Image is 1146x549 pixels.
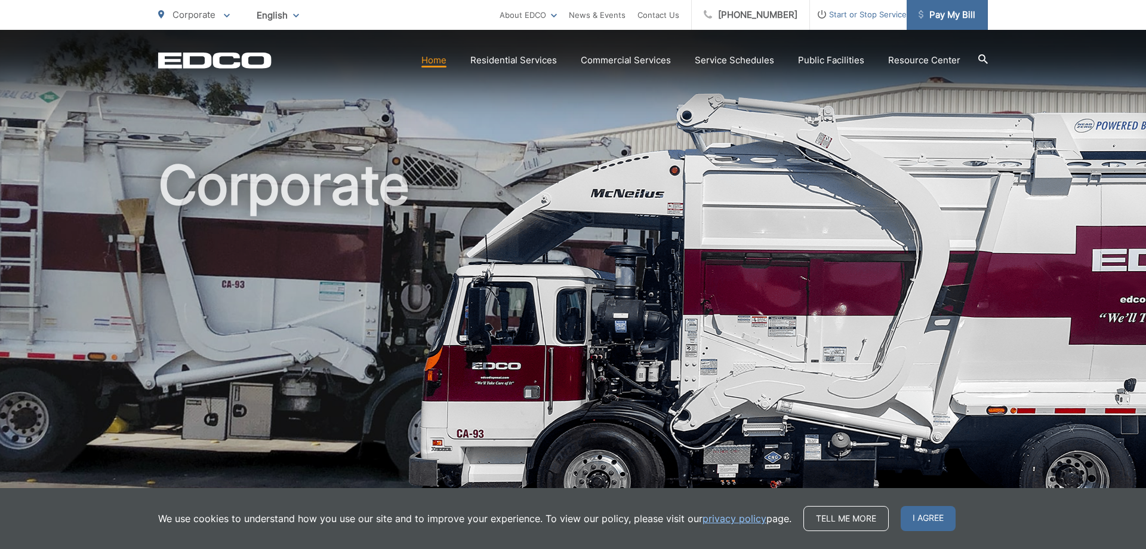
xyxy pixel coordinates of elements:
[500,8,557,22] a: About EDCO
[803,506,889,531] a: Tell me more
[470,53,557,68] a: Residential Services
[569,8,626,22] a: News & Events
[158,155,988,533] h1: Corporate
[888,53,960,68] a: Resource Center
[695,53,774,68] a: Service Schedules
[901,506,956,531] span: I agree
[421,53,446,68] a: Home
[158,511,791,526] p: We use cookies to understand how you use our site and to improve your experience. To view our pol...
[172,9,215,20] span: Corporate
[919,8,975,22] span: Pay My Bill
[158,52,272,69] a: EDCD logo. Return to the homepage.
[248,5,308,26] span: English
[581,53,671,68] a: Commercial Services
[703,511,766,526] a: privacy policy
[637,8,679,22] a: Contact Us
[798,53,864,68] a: Public Facilities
